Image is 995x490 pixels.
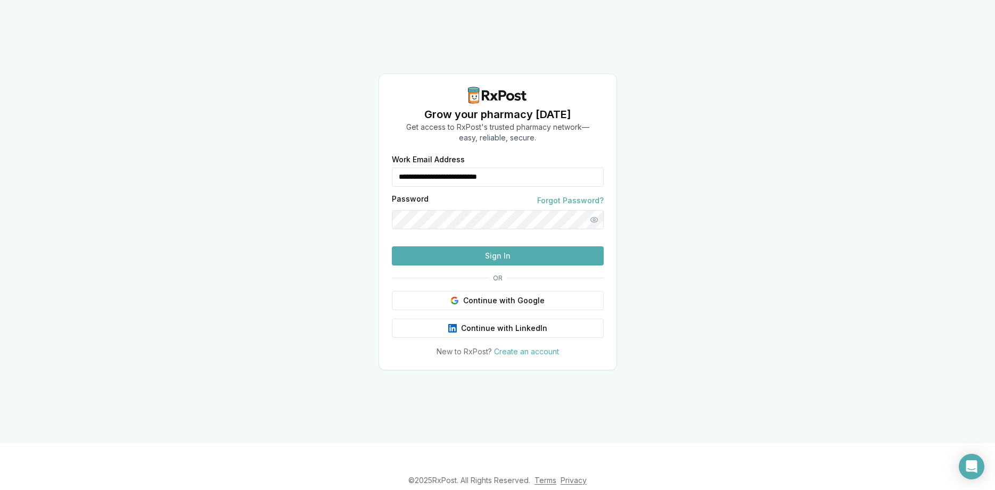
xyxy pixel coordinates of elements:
[450,296,459,305] img: Google
[494,347,559,356] a: Create an account
[585,210,604,229] button: Show password
[406,122,589,143] p: Get access to RxPost's trusted pharmacy network— easy, reliable, secure.
[392,195,429,206] label: Password
[448,324,457,333] img: LinkedIn
[534,476,556,485] a: Terms
[489,274,507,283] span: OR
[392,319,604,338] button: Continue with LinkedIn
[464,87,532,104] img: RxPost Logo
[959,454,984,479] div: Open Intercom Messenger
[537,195,604,206] a: Forgot Password?
[392,291,604,310] button: Continue with Google
[406,107,589,122] h1: Grow your pharmacy [DATE]
[437,347,492,356] span: New to RxPost?
[392,156,604,163] label: Work Email Address
[392,246,604,265] button: Sign In
[561,476,587,485] a: Privacy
